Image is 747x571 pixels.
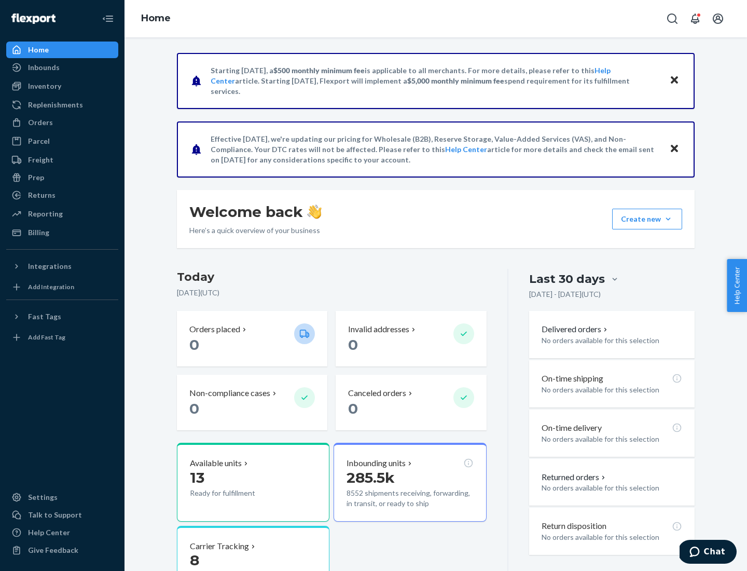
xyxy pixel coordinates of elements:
button: Inbounding units285.5k8552 shipments receiving, forwarding, in transit, or ready to ship [334,443,486,522]
a: Home [6,42,118,58]
span: $500 monthly minimum fee [273,66,365,75]
a: Billing [6,224,118,241]
p: Available units [190,457,242,469]
a: Freight [6,152,118,168]
p: Inbounding units [347,457,406,469]
button: Close [668,73,681,88]
div: Returns [28,190,56,200]
p: No orders available for this selection [542,434,682,444]
a: Inbounds [6,59,118,76]
h3: Today [177,269,487,285]
div: Give Feedback [28,545,78,555]
button: Open notifications [685,8,706,29]
p: [DATE] - [DATE] ( UTC ) [529,289,601,300]
button: Non-compliance cases 0 [177,375,327,430]
div: Prep [28,172,44,183]
div: Add Fast Tag [28,333,65,342]
button: Open account menu [708,8,728,29]
button: Talk to Support [6,507,118,523]
div: Replenishments [28,100,83,110]
div: Parcel [28,136,50,146]
span: $5,000 monthly minimum fee [407,76,504,85]
p: Here’s a quick overview of your business [189,225,322,236]
a: Add Fast Tag [6,329,118,346]
p: Orders placed [189,323,240,335]
button: Close [668,142,681,157]
img: hand-wave emoji [307,205,322,219]
p: On-time shipping [542,373,603,385]
button: Create new [612,209,682,229]
span: 285.5k [347,469,395,486]
button: Help Center [727,259,747,312]
iframe: Opens a widget where you can chat to one of our agents [680,540,737,566]
button: Invalid addresses 0 [336,311,486,366]
div: Last 30 days [529,271,605,287]
p: Canceled orders [348,387,406,399]
h1: Welcome back [189,202,322,221]
p: No orders available for this selection [542,335,682,346]
button: Fast Tags [6,308,118,325]
p: Effective [DATE], we're updating our pricing for Wholesale (B2B), Reserve Storage, Value-Added Se... [211,134,659,165]
a: Parcel [6,133,118,149]
div: Reporting [28,209,63,219]
p: 8552 shipments receiving, forwarding, in transit, or ready to ship [347,488,473,509]
p: Ready for fulfillment [190,488,286,498]
p: On-time delivery [542,422,602,434]
button: Returned orders [542,471,607,483]
p: No orders available for this selection [542,385,682,395]
ol: breadcrumbs [133,4,179,34]
span: 8 [190,551,199,569]
a: Settings [6,489,118,506]
button: Give Feedback [6,542,118,559]
a: Orders [6,114,118,131]
div: Orders [28,117,53,128]
button: Canceled orders 0 [336,375,486,430]
button: Orders placed 0 [177,311,327,366]
a: Reporting [6,206,118,222]
button: Available units13Ready for fulfillment [177,443,329,522]
img: Flexport logo [11,13,56,24]
div: Add Integration [28,282,74,291]
div: Integrations [28,261,72,271]
a: Home [141,12,171,24]
button: Close Navigation [98,8,118,29]
a: Add Integration [6,279,118,295]
div: Inventory [28,81,61,91]
span: 0 [189,336,199,354]
div: Help Center [28,527,70,538]
a: Prep [6,169,118,186]
p: Return disposition [542,520,606,532]
span: 0 [189,400,199,417]
p: Starting [DATE], a is applicable to all merchants. For more details, please refer to this article... [211,65,659,97]
p: No orders available for this selection [542,532,682,542]
p: No orders available for this selection [542,483,682,493]
p: Invalid addresses [348,323,409,335]
button: Delivered orders [542,323,610,335]
p: Carrier Tracking [190,540,249,552]
button: Integrations [6,258,118,275]
a: Replenishments [6,97,118,113]
div: Fast Tags [28,311,61,322]
p: Non-compliance cases [189,387,270,399]
a: Inventory [6,78,118,94]
span: 13 [190,469,204,486]
a: Help Center [6,524,118,541]
span: 0 [348,336,358,354]
button: Open Search Box [662,8,683,29]
div: Freight [28,155,53,165]
span: 0 [348,400,358,417]
a: Returns [6,187,118,203]
div: Home [28,45,49,55]
div: Inbounds [28,62,60,73]
div: Talk to Support [28,510,82,520]
div: Settings [28,492,58,502]
a: Help Center [445,145,487,154]
p: [DATE] ( UTC ) [177,288,487,298]
div: Billing [28,227,49,238]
